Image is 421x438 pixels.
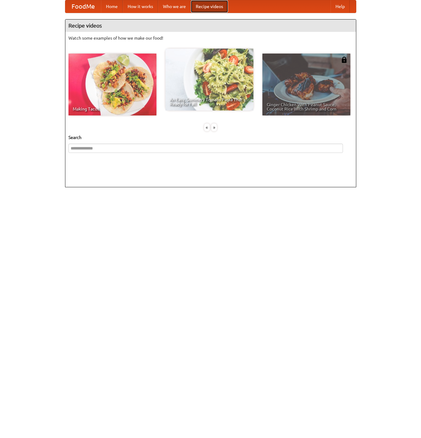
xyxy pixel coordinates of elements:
div: » [211,124,217,131]
a: Help [331,0,350,13]
p: Watch some examples of how we make our food! [68,35,353,41]
a: Making Tacos [68,54,156,115]
a: An Easy, Summery Tomato Pasta That's Ready for Fall [165,49,253,111]
a: Who we are [158,0,191,13]
a: Home [101,0,123,13]
span: An Easy, Summery Tomato Pasta That's Ready for Fall [170,98,249,106]
a: Recipe videos [191,0,228,13]
div: « [204,124,210,131]
a: How it works [123,0,158,13]
h5: Search [68,134,353,141]
a: FoodMe [65,0,101,13]
span: Making Tacos [73,107,152,111]
h4: Recipe videos [65,20,356,32]
img: 483408.png [341,57,347,63]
